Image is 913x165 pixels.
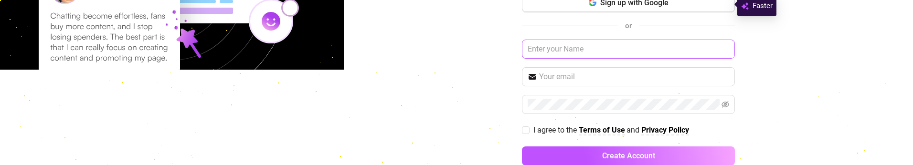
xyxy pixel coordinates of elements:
[641,125,689,135] a: Privacy Policy
[522,40,735,59] input: Enter your Name
[625,21,632,30] span: or
[753,0,773,12] span: Faster
[626,125,641,134] span: and
[722,101,729,108] span: eye-invisible
[641,125,689,134] strong: Privacy Policy
[533,125,579,134] span: I agree to the
[579,125,625,134] strong: Terms of Use
[741,0,749,12] img: svg%3e
[539,71,729,82] input: Your email
[602,151,655,160] span: Create Account
[579,125,625,135] a: Terms of Use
